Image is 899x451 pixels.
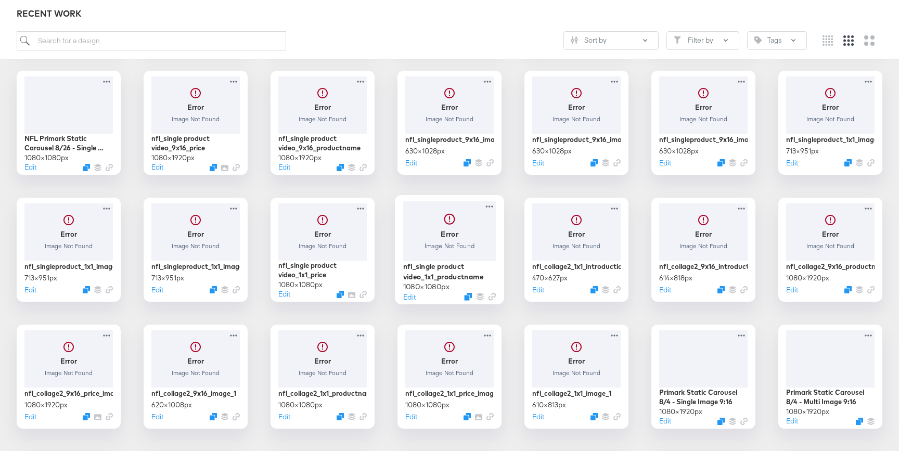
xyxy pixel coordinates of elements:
div: Primark Static Carousel 8/4 - Single Image 9:16 [659,388,748,407]
div: ErrorImage Not Foundnfl_collage2_1x1_introduction_image_1470×627pxEditDuplicate [524,198,628,302]
div: 1080 × 1080 px [278,400,323,410]
div: nfl_collage2_1x1_image_1 [532,389,611,398]
svg: Link [489,293,496,301]
svg: Tag [754,36,762,44]
div: nfl_collage2_1x1_price_image [405,389,494,398]
svg: Link [233,286,240,293]
button: Edit [24,285,36,295]
button: Edit [405,412,417,422]
div: nfl_collage2_9x16_productname_image [786,262,875,272]
button: Edit [278,412,290,422]
div: ErrorImage Not Foundnfl_collage2_1x1_price_image1080×1080pxEditDuplicate [397,325,502,429]
button: Duplicate [464,159,471,166]
div: nfl_collage2_1x1_introduction_image_1 [532,262,621,272]
div: 630 × 1028 px [405,146,445,156]
svg: Duplicate [337,291,344,298]
svg: Duplicate [590,286,598,293]
svg: Duplicate [464,293,472,301]
svg: Duplicate [464,413,471,420]
button: Edit [278,289,290,299]
button: Edit [786,416,798,426]
div: 630 × 1028 px [659,146,699,156]
div: 713 × 951 px [786,146,819,156]
button: SlidersSort by [563,31,659,50]
button: Edit [278,162,290,172]
svg: Sliders [571,36,578,44]
svg: Link [740,286,748,293]
div: 1080 × 1920 px [659,407,702,417]
div: ErrorImage Not Foundnfl_single product video_9x16_price1080×1920pxEditDuplicate [144,71,248,175]
button: Duplicate [590,159,598,166]
div: ErrorImage Not Foundnfl_collage2_9x16_introduction_image_1614×818pxEditDuplicate [651,198,755,302]
svg: Medium grid [843,35,854,46]
svg: Link [486,413,494,420]
svg: Small grid [823,35,833,46]
input: Search for a design [17,31,286,50]
div: nfl_singleproduct_9x16_image_3 [405,135,494,145]
div: nfl_singleproduct_9x16_image_2 [532,135,621,145]
svg: Link [867,286,875,293]
svg: Link [613,413,621,420]
svg: Link [486,159,494,166]
svg: Duplicate [83,413,90,420]
div: ErrorImage Not Foundnfl_single product video_1x1_productname1080×1080pxEditDuplicate [395,195,504,304]
button: Duplicate [844,159,852,166]
div: 1080 × 1080 px [278,280,323,290]
svg: Duplicate [717,286,725,293]
button: Edit [151,285,163,295]
div: nfl_single product video_1x1_price [278,261,367,280]
svg: Duplicate [210,413,217,420]
svg: Duplicate [83,286,90,293]
button: Duplicate [590,413,598,420]
div: 610 × 813 px [532,400,566,410]
div: nfl_collage2_1x1_productname_image [278,389,367,398]
div: ErrorImage Not Foundnfl_singleproduct_1x1_image_2713×951pxEditDuplicate [17,198,121,302]
svg: Duplicate [210,286,217,293]
div: ErrorImage Not Foundnfl_collage2_9x16_price_image1080×1920pxEditDuplicate [17,325,121,429]
div: 614 × 818 px [659,273,692,283]
div: Primark Static Carousel 8/4 - Multi Image 9:161080×1920pxEditDuplicate [778,325,882,429]
svg: Filter [674,36,681,44]
div: ErrorImage Not Foundnfl_single product video_1x1_price1080×1080pxEditDuplicate [271,198,375,302]
div: ErrorImage Not Foundnfl_collage2_9x16_productname_image1080×1920pxEditDuplicate [778,198,882,302]
div: ErrorImage Not Foundnfl_collage2_9x16_image_1620×1008pxEditDuplicate [144,325,248,429]
div: NFL Primark Static Carousel 8/26 - Single Image1080×1080pxEditDuplicate [17,71,121,175]
div: 1080 × 1920 px [151,153,195,163]
div: nfl_singleproduct_1x1_image_1 [151,262,240,272]
div: nfl_singleproduct_9x16_image_1 [659,135,748,145]
svg: Link [106,286,113,293]
div: 713 × 951 px [151,273,184,283]
div: nfl_single product video_9x16_productname [278,134,367,153]
div: nfl_single product video_1x1_productname [403,261,496,281]
button: FilterFilter by [666,31,739,50]
div: 470 × 627 px [532,273,568,283]
div: nfl_collage2_9x16_image_1 [151,389,236,398]
button: Duplicate [717,418,725,425]
button: Edit [786,158,798,168]
div: 1080 × 1080 px [405,400,449,410]
div: NFL Primark Static Carousel 8/26 - Single Image [24,134,113,153]
svg: Duplicate [83,164,90,171]
div: 620 × 1008 px [151,400,192,410]
button: Edit [659,285,671,295]
div: ErrorImage Not Foundnfl_singleproduct_1x1_image_3713×951pxEditDuplicate [778,71,882,175]
svg: Link [359,413,367,420]
svg: Link [233,413,240,420]
svg: Duplicate [844,286,852,293]
div: Primark Static Carousel 8/4 - Single Image 9:161080×1920pxEditDuplicate [651,325,755,429]
div: 630 × 1028 px [532,146,572,156]
svg: Duplicate [337,164,344,171]
div: 1080 × 1920 px [786,407,829,417]
div: 713 × 951 px [24,273,57,283]
div: ErrorImage Not Foundnfl_singleproduct_9x16_image_3630×1028pxEditDuplicate [397,71,502,175]
svg: Duplicate [856,418,863,425]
